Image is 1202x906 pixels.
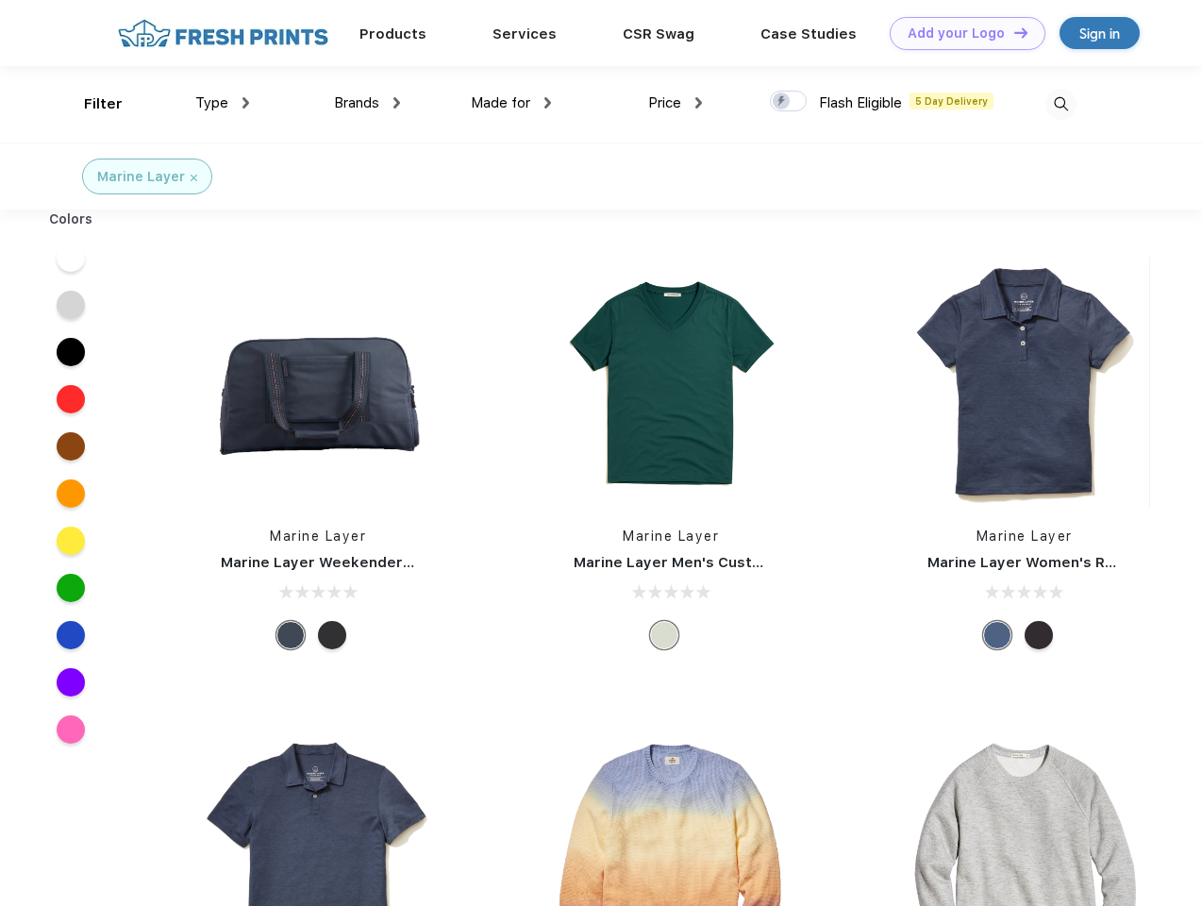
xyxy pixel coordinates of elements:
img: desktop_search.svg [1045,89,1077,120]
img: DT [1014,27,1027,38]
img: dropdown.png [695,97,702,109]
a: Marine Layer Weekender Bag [221,554,434,571]
img: func=resize&h=266 [899,257,1150,508]
div: Any Color [650,621,678,649]
a: Marine Layer [270,528,366,544]
a: Products [359,25,426,42]
span: Type [195,94,228,111]
img: dropdown.png [544,97,551,109]
img: filter_cancel.svg [191,175,197,181]
a: Services [492,25,557,42]
span: 5 Day Delivery [910,92,993,109]
img: func=resize&h=266 [192,257,443,508]
div: Navy [276,621,305,649]
a: CSR Swag [623,25,694,42]
a: Sign in [1060,17,1140,49]
div: Black [1025,621,1053,649]
img: dropdown.png [242,97,249,109]
a: Marine Layer Men's Custom Dyed Signature V-Neck [574,554,947,571]
img: dropdown.png [393,97,400,109]
span: Made for [471,94,530,111]
div: Add your Logo [908,25,1005,42]
a: Marine Layer [977,528,1073,544]
span: Price [648,94,681,111]
a: Marine Layer [623,528,719,544]
div: Phantom [318,621,346,649]
div: Sign in [1079,23,1120,44]
div: Filter [84,93,123,115]
img: fo%20logo%202.webp [112,17,334,50]
div: Navy [983,621,1011,649]
div: Colors [35,210,108,229]
span: Flash Eligible [819,94,902,111]
span: Brands [334,94,379,111]
div: Marine Layer [97,167,185,187]
img: func=resize&h=266 [545,257,796,508]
